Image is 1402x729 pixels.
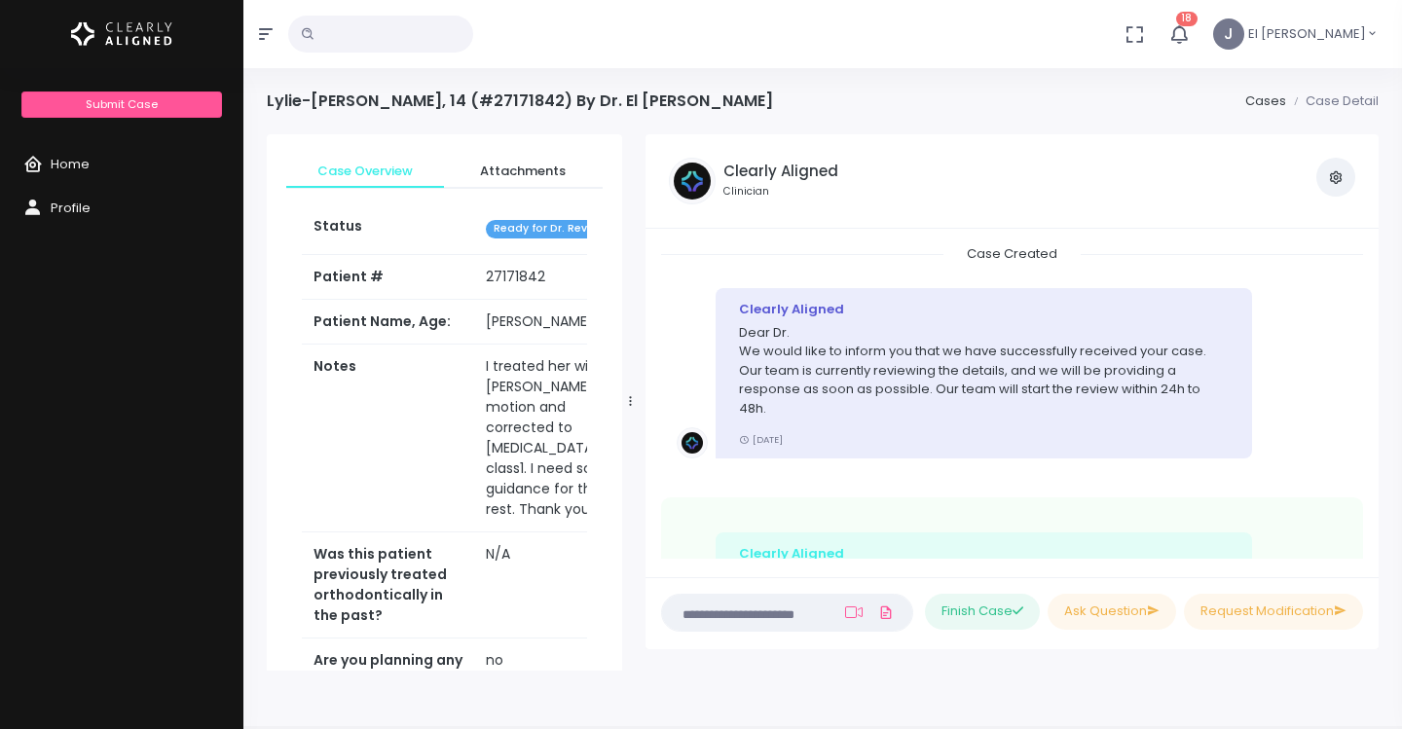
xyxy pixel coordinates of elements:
[474,532,633,638] td: N/A
[474,345,633,532] td: I treated her with [PERSON_NAME] motion and corrected to [MEDICAL_DATA] class1. I need some guida...
[51,155,90,173] span: Home
[943,238,1081,269] span: Case Created
[474,300,633,345] td: [PERSON_NAME], 14
[723,184,838,200] small: Clinician
[302,204,474,254] th: Status
[302,532,474,638] th: Was this patient previously treated orthodontically in the past?
[1213,18,1244,50] span: J
[51,199,91,217] span: Profile
[841,604,867,620] a: Add Loom Video
[739,544,1229,564] div: Clearly Aligned
[739,323,1229,419] p: Dear Dr. We would like to inform you that we have successfully received your case. Our team is cu...
[739,433,783,446] small: [DATE]
[302,345,474,532] th: Notes
[267,91,773,110] h4: Lylie-[PERSON_NAME], 14 (#27171842) By Dr. El [PERSON_NAME]
[302,254,474,300] th: Patient #
[925,594,1040,630] button: Finish Case
[1176,12,1198,26] span: 18
[739,300,1229,319] div: Clearly Aligned
[86,96,158,112] span: Submit Case
[486,220,613,238] span: Ready for Dr. Review
[302,300,474,345] th: Patient Name, Age:
[474,255,633,300] td: 27171842
[302,162,428,181] span: Case Overview
[1286,91,1379,111] li: Case Detail
[1048,594,1176,630] button: Ask Question
[1184,594,1363,630] button: Request Modification
[21,91,221,118] a: Submit Case
[1248,24,1366,44] span: El [PERSON_NAME]
[874,595,898,630] a: Add Files
[267,134,622,671] div: scrollable content
[661,244,1363,559] div: scrollable content
[71,14,172,55] img: Logo Horizontal
[723,163,838,180] h5: Clearly Aligned
[1245,91,1286,110] a: Cases
[460,162,586,181] span: Attachments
